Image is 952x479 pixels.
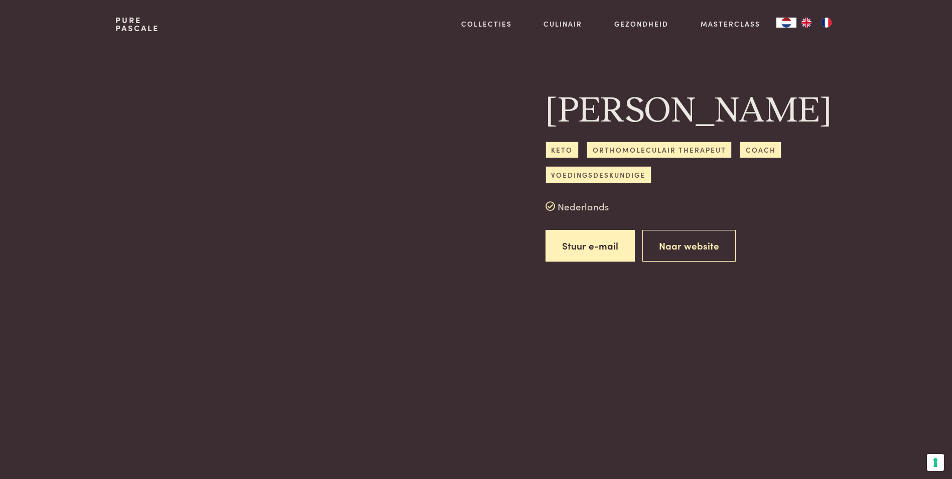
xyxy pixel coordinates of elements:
[546,230,635,262] a: Stuur e-mail
[546,142,579,158] span: Keto
[461,19,512,29] a: Collecties
[796,18,837,28] ul: Language list
[927,454,944,471] button: Uw voorkeuren voor toestemming voor trackingtechnologieën
[796,18,817,28] a: EN
[546,199,837,214] div: Nederlands
[614,19,668,29] a: Gezondheid
[817,18,837,28] a: FR
[642,230,736,262] a: Naar website
[701,19,760,29] a: Masterclass
[115,16,159,32] a: PurePascale
[546,166,651,183] span: Voedingsdeskundige
[546,88,778,134] h1: [PERSON_NAME]
[740,142,781,158] span: Coach
[776,18,837,28] aside: Language selected: Nederlands
[587,142,732,158] span: Orthomoleculair therapeut
[776,18,796,28] div: Language
[776,18,796,28] a: NL
[543,19,582,29] a: Culinair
